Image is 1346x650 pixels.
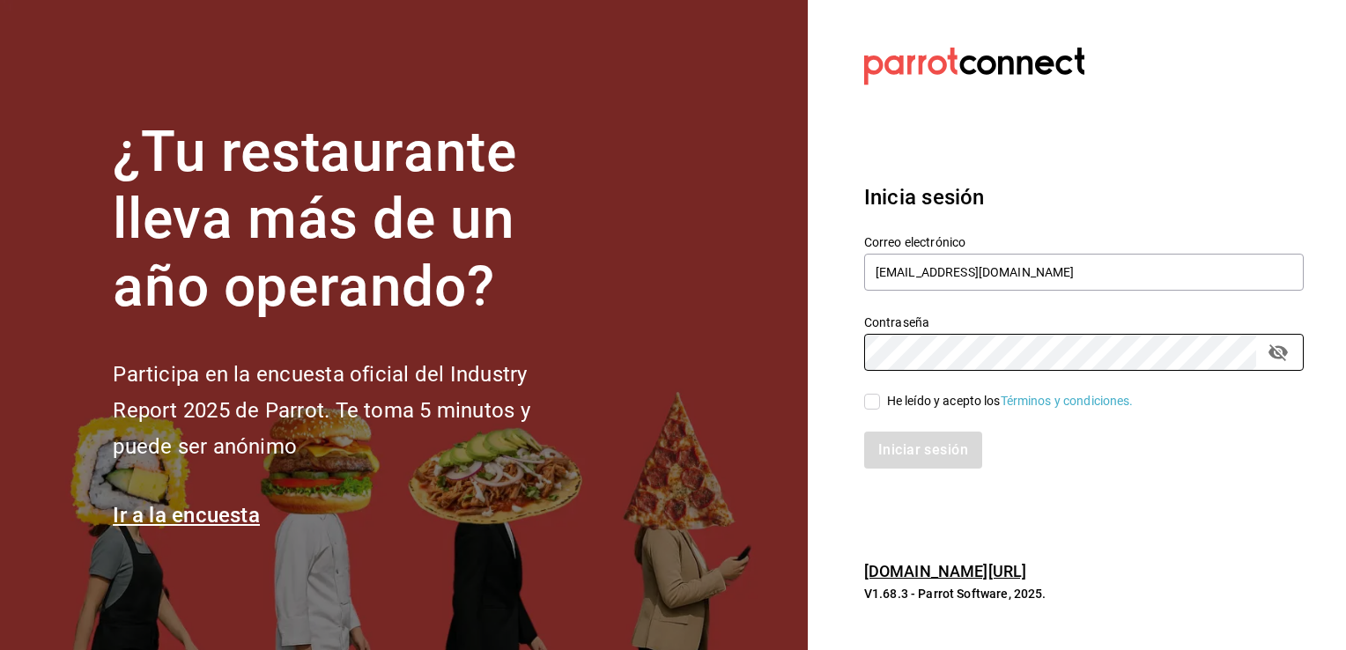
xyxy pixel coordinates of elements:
h3: Inicia sesión [864,181,1304,213]
div: He leído y acepto los [887,392,1134,410]
h1: ¿Tu restaurante lleva más de un año operando? [113,119,588,321]
h2: Participa en la encuesta oficial del Industry Report 2025 de Parrot. Te toma 5 minutos y puede se... [113,357,588,464]
input: Ingresa tu correo electrónico [864,254,1304,291]
a: [DOMAIN_NAME][URL] [864,562,1026,580]
button: passwordField [1263,337,1293,367]
a: Ir a la encuesta [113,503,260,528]
label: Contraseña [864,315,1304,328]
label: Correo electrónico [864,235,1304,247]
p: V1.68.3 - Parrot Software, 2025. [864,585,1304,602]
a: Términos y condiciones. [1001,394,1134,408]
